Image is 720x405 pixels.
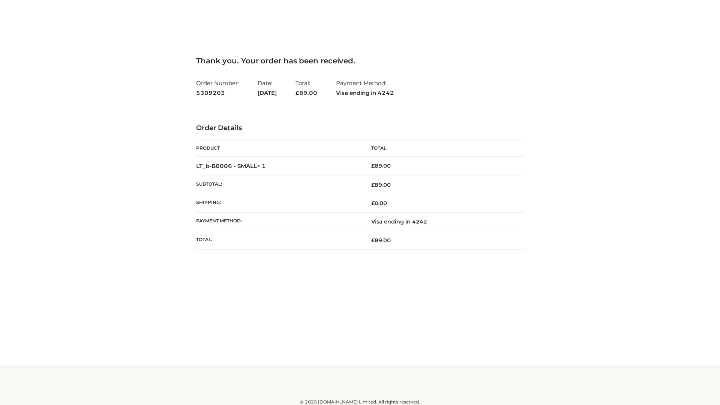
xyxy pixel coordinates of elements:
td: Visa ending in 4242 [360,213,524,231]
span: £ [371,237,375,244]
bdi: 89.00 [371,162,391,169]
span: £ [371,162,375,169]
span: £ [371,181,375,188]
h3: Order Details [196,124,524,132]
th: Product [196,140,360,157]
span: £ [295,89,299,96]
span: 89.00 [371,181,391,188]
span: 89.00 [295,89,317,96]
th: Shipping: [196,194,360,213]
li: Payment Method: [336,76,394,99]
strong: Visa ending in 4242 [336,88,394,98]
th: Total [360,140,524,157]
strong: [DATE] [258,88,277,98]
th: Payment method: [196,213,360,231]
strong: 5309203 [196,88,239,98]
li: Order Number: [196,76,239,99]
strong: LT_b-B0006 - SMALL [196,162,266,169]
span: £ [371,200,375,207]
strong: × 1 [257,162,266,169]
th: Total: [196,231,360,249]
li: Date: [258,76,277,99]
th: Subtotal: [196,175,360,194]
span: 89.00 [371,237,391,244]
bdi: 0.00 [371,200,387,207]
li: Total: [295,76,317,99]
h3: Thank you. Your order has been received. [196,56,524,65]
